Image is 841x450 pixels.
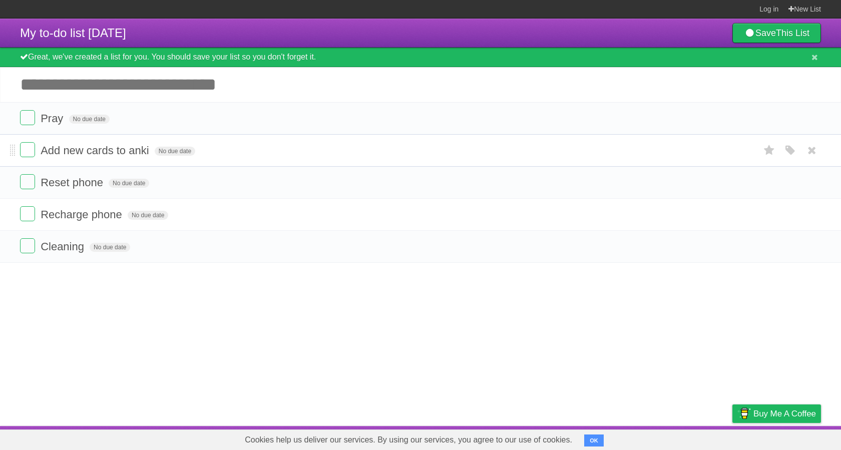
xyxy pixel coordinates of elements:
a: Suggest a feature [758,428,821,447]
b: This List [776,28,809,38]
span: Pray [41,112,66,125]
span: My to-do list [DATE] [20,26,126,40]
a: Terms [685,428,707,447]
label: Star task [760,142,779,159]
button: OK [584,434,604,446]
label: Done [20,238,35,253]
label: Done [20,142,35,157]
span: Buy me a coffee [753,405,816,422]
a: SaveThis List [732,23,821,43]
span: No due date [69,115,110,124]
img: Buy me a coffee [737,405,751,422]
label: Done [20,174,35,189]
label: Done [20,206,35,221]
span: No due date [128,211,168,220]
a: Privacy [719,428,745,447]
a: Buy me a coffee [732,404,821,423]
span: Recharge phone [41,208,125,221]
span: No due date [90,243,130,252]
label: Done [20,110,35,125]
span: No due date [109,179,149,188]
span: No due date [155,147,195,156]
span: Cookies help us deliver our services. By using our services, you agree to our use of cookies. [235,430,582,450]
a: Developers [632,428,673,447]
span: Add new cards to anki [41,144,151,157]
a: About [599,428,620,447]
span: Cleaning [41,240,87,253]
span: Reset phone [41,176,106,189]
